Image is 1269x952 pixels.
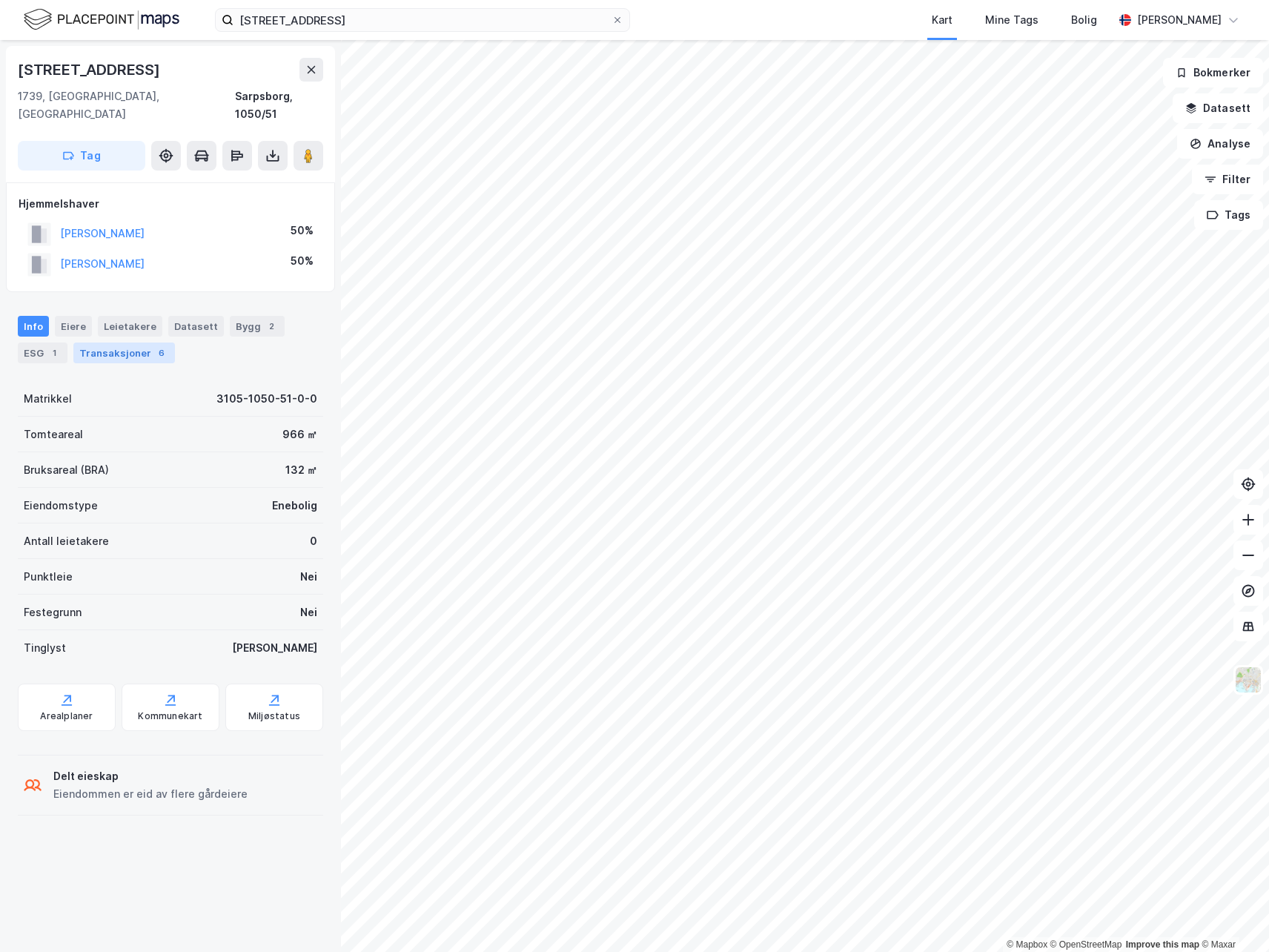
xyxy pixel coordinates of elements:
div: 3105-1050-51-0-0 [216,390,317,408]
img: logo.f888ab2527a4732fd821a326f86c7f29.svg [24,7,179,33]
div: Eiendommen er eid av flere gårdeiere [53,785,248,803]
div: [PERSON_NAME] [232,639,317,657]
div: Nei [300,568,317,586]
div: 1 [47,346,62,360]
div: Tinglyst [24,639,66,657]
div: 1739, [GEOGRAPHIC_DATA], [GEOGRAPHIC_DATA] [18,87,235,123]
a: Improve this map [1126,939,1199,950]
div: 2 [264,319,279,334]
div: [STREET_ADDRESS] [18,58,163,82]
div: 50% [291,252,314,270]
div: 966 ㎡ [282,426,317,443]
div: [PERSON_NAME] [1137,11,1222,29]
div: Bolig [1071,11,1097,29]
div: Bygg [230,316,285,337]
div: Arealplaner [40,710,93,722]
div: Delt eieskap [53,767,248,785]
div: Festegrunn [24,604,82,621]
button: Filter [1192,165,1263,194]
div: Enebolig [272,497,317,515]
button: Bokmerker [1163,58,1263,87]
button: Tag [18,141,145,171]
div: Mine Tags [985,11,1038,29]
div: Bruksareal (BRA) [24,461,109,479]
button: Tags [1194,200,1263,230]
div: 6 [154,346,169,360]
div: Eiere [55,316,92,337]
div: Matrikkel [24,390,72,408]
div: Eiendomstype [24,497,98,515]
div: 132 ㎡ [285,461,317,479]
div: Tomteareal [24,426,83,443]
div: Sarpsborg, 1050/51 [235,87,323,123]
div: Antall leietakere [24,532,109,550]
a: Mapbox [1007,939,1047,950]
div: Datasett [168,316,224,337]
button: Analyse [1177,129,1263,159]
div: 0 [310,532,317,550]
button: Datasett [1173,93,1263,123]
div: Leietakere [98,316,162,337]
div: Info [18,316,49,337]
div: Transaksjoner [73,343,175,363]
div: 50% [291,222,314,239]
img: Z [1234,666,1262,694]
div: Kart [932,11,952,29]
div: Hjemmelshaver [19,195,322,213]
a: OpenStreetMap [1050,939,1122,950]
div: Punktleie [24,568,73,586]
div: ESG [18,343,67,363]
div: Kontrollprogram for chat [1195,881,1269,952]
div: Kommunekart [138,710,202,722]
input: Søk på adresse, matrikkel, gårdeiere, leietakere eller personer [233,9,612,31]
div: Nei [300,604,317,621]
div: Miljøstatus [248,710,300,722]
iframe: Chat Widget [1195,881,1269,952]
